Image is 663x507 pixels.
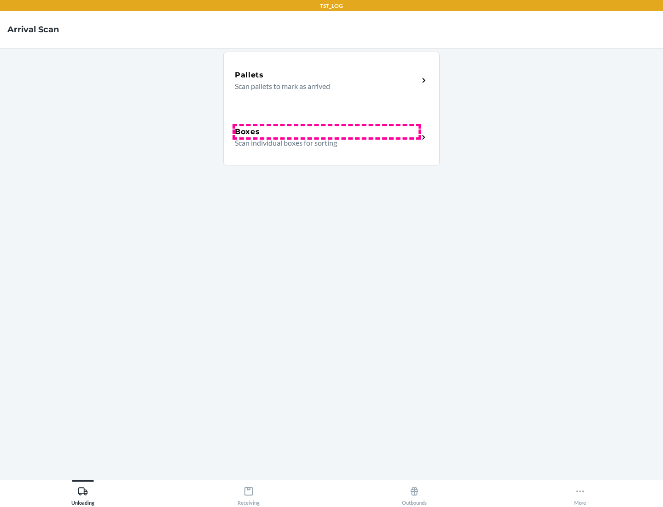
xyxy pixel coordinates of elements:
[320,2,343,10] p: TST_LOG
[238,483,260,506] div: Receiving
[235,81,411,92] p: Scan pallets to mark as arrived
[331,480,497,506] button: Outbounds
[235,70,264,81] h5: Pallets
[402,483,427,506] div: Outbounds
[574,483,586,506] div: More
[235,137,411,148] p: Scan individual boxes for sorting
[71,483,94,506] div: Unloading
[7,24,59,35] h4: Arrival Scan
[166,480,331,506] button: Receiving
[223,109,440,166] a: BoxesScan individual boxes for sorting
[235,126,260,137] h5: Boxes
[223,52,440,109] a: PalletsScan pallets to mark as arrived
[497,480,663,506] button: More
